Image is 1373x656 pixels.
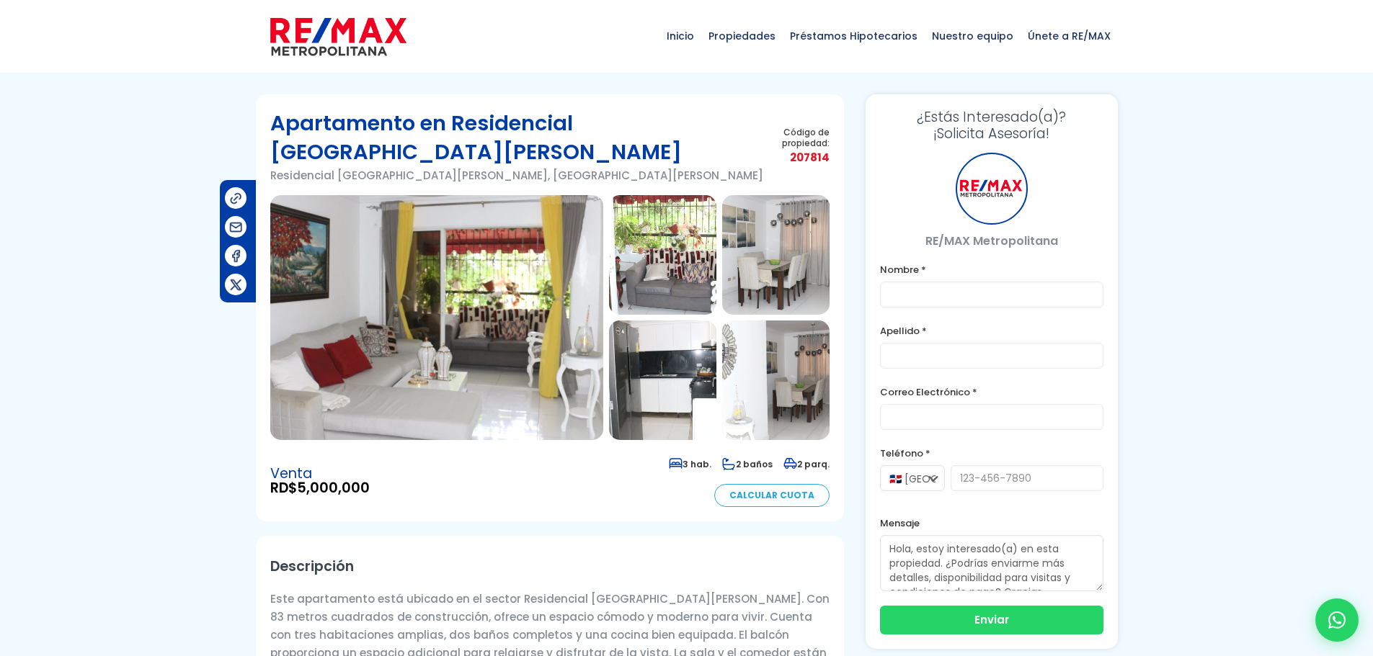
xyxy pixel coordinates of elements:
[669,458,711,470] span: 3 hab.
[270,109,764,166] h1: Apartamento en Residencial [GEOGRAPHIC_DATA][PERSON_NAME]
[880,535,1103,591] textarea: Hola, estoy interesado(a) en esta propiedad. ¿Podrías enviarme más detalles, disponibilidad para ...
[722,458,773,470] span: 2 baños
[609,320,716,440] img: Apartamento en Residencial Ciudad Bonita
[763,148,829,166] span: 207814
[270,15,406,58] img: remax-metropolitana-logo
[951,465,1103,491] input: 123-456-7890
[880,109,1103,125] span: ¿Estás Interesado(a)?
[228,220,244,235] img: Compartir
[270,467,370,481] span: Venta
[722,320,830,440] img: Apartamento en Residencial Ciudad Bonita
[1021,14,1118,58] span: Únete a RE/MAX
[880,444,1103,462] label: Teléfono *
[714,484,830,507] a: Calcular Cuota
[228,191,244,206] img: Compartir
[270,481,370,495] span: RD$
[880,261,1103,279] label: Nombre *
[297,478,370,498] span: 5,000,000
[228,248,244,264] img: Compartir
[270,550,830,583] h2: Descripción
[880,232,1103,250] p: RE/MAX Metropolitana
[880,109,1103,142] h3: ¡Solicita Asesoría!
[880,606,1103,634] button: Enviar
[783,458,830,470] span: 2 parq.
[880,383,1103,401] label: Correo Electrónico *
[701,14,783,58] span: Propiedades
[763,127,829,148] span: Código de propiedad:
[270,166,764,184] p: Residencial [GEOGRAPHIC_DATA][PERSON_NAME], [GEOGRAPHIC_DATA][PERSON_NAME]
[722,195,830,315] img: Apartamento en Residencial Ciudad Bonita
[880,322,1103,340] label: Apellido *
[925,14,1021,58] span: Nuestro equipo
[956,153,1028,225] div: RE/MAX Metropolitana
[228,277,244,292] img: Compartir
[659,14,701,58] span: Inicio
[880,514,1103,532] label: Mensaje
[609,195,716,315] img: Apartamento en Residencial Ciudad Bonita
[783,14,925,58] span: Préstamos Hipotecarios
[270,195,603,440] img: Apartamento en Residencial Ciudad Bonita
